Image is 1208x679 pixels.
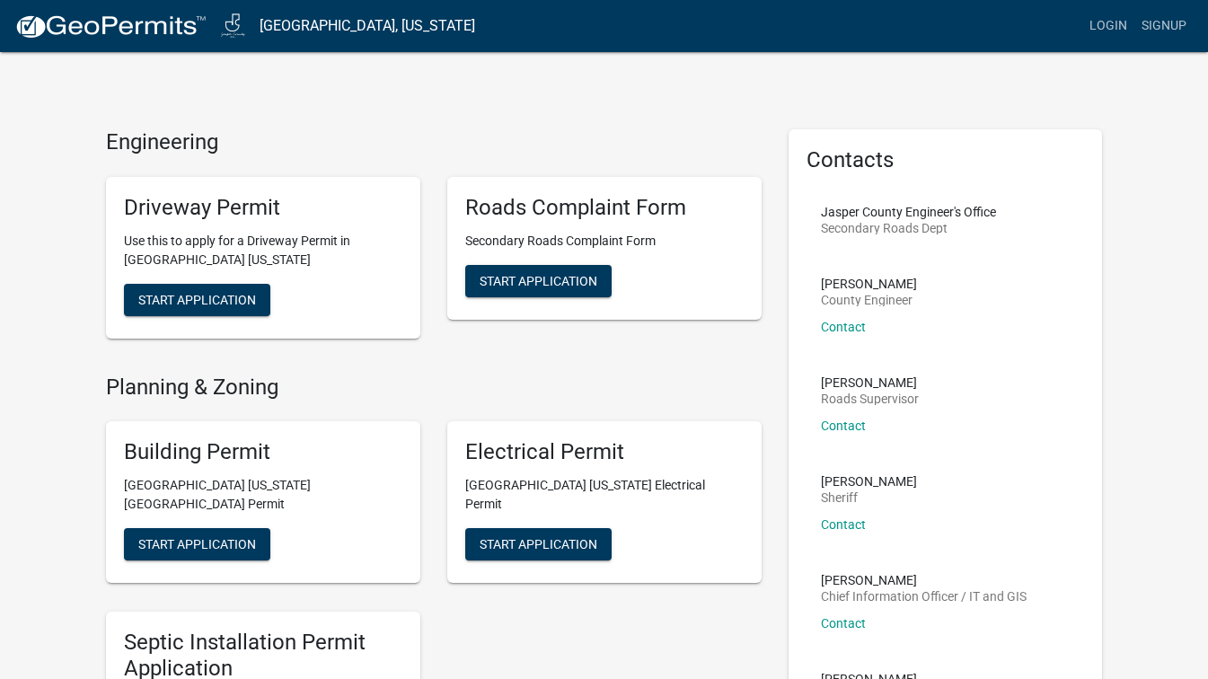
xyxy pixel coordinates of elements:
[465,265,612,297] button: Start Application
[480,273,597,287] span: Start Application
[465,528,612,560] button: Start Application
[821,206,996,218] p: Jasper County Engineer's Office
[480,537,597,551] span: Start Application
[821,616,866,630] a: Contact
[124,439,402,465] h5: Building Permit
[124,195,402,221] h5: Driveway Permit
[821,419,866,433] a: Contact
[465,476,744,514] p: [GEOGRAPHIC_DATA] [US_STATE] Electrical Permit
[821,320,866,334] a: Contact
[821,491,917,504] p: Sheriff
[821,222,996,234] p: Secondary Roads Dept
[465,195,744,221] h5: Roads Complaint Form
[124,284,270,316] button: Start Application
[465,439,744,465] h5: Electrical Permit
[138,537,256,551] span: Start Application
[807,147,1085,173] h5: Contacts
[221,13,245,38] img: Jasper County, Iowa
[106,129,762,155] h4: Engineering
[106,375,762,401] h4: Planning & Zoning
[821,590,1027,603] p: Chief Information Officer / IT and GIS
[821,574,1027,586] p: [PERSON_NAME]
[821,294,917,306] p: County Engineer
[260,11,475,41] a: [GEOGRAPHIC_DATA], [US_STATE]
[821,475,917,488] p: [PERSON_NAME]
[138,292,256,306] span: Start Application
[124,232,402,269] p: Use this to apply for a Driveway Permit in [GEOGRAPHIC_DATA] [US_STATE]
[1134,9,1194,43] a: Signup
[1082,9,1134,43] a: Login
[821,392,919,405] p: Roads Supervisor
[124,528,270,560] button: Start Application
[124,476,402,514] p: [GEOGRAPHIC_DATA] [US_STATE][GEOGRAPHIC_DATA] Permit
[821,517,866,532] a: Contact
[821,278,917,290] p: [PERSON_NAME]
[465,232,744,251] p: Secondary Roads Complaint Form
[821,376,919,389] p: [PERSON_NAME]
